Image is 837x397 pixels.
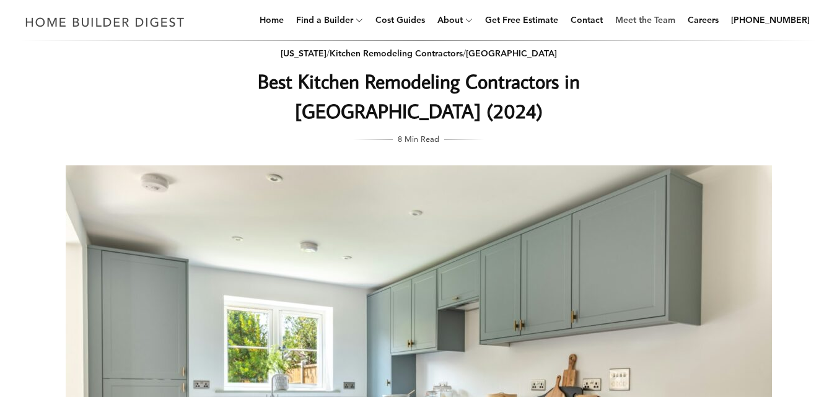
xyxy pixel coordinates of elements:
a: Kitchen Remodeling Contractors [330,48,463,59]
a: [US_STATE] [281,48,326,59]
span: 8 Min Read [398,132,439,146]
a: [GEOGRAPHIC_DATA] [466,48,557,59]
img: Home Builder Digest [20,10,190,34]
h1: Best Kitchen Remodeling Contractors in [GEOGRAPHIC_DATA] (2024) [172,66,666,126]
div: / / [172,46,666,61]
